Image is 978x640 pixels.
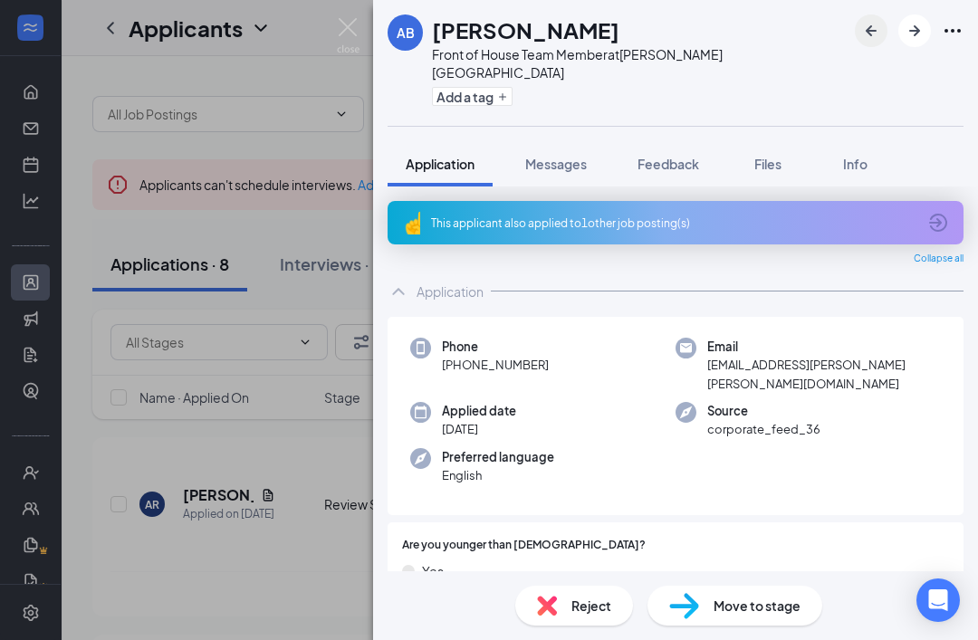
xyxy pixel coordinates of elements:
[422,561,444,581] span: Yes
[431,215,916,231] div: This applicant also applied to 1 other job posting(s)
[638,156,699,172] span: Feedback
[442,466,554,484] span: English
[843,156,868,172] span: Info
[707,356,941,393] span: [EMAIL_ADDRESS][PERSON_NAME][PERSON_NAME][DOMAIN_NAME]
[442,402,516,420] span: Applied date
[916,578,960,622] div: Open Intercom Messenger
[754,156,781,172] span: Files
[571,596,611,616] span: Reject
[417,282,484,301] div: Application
[714,596,801,616] span: Move to stage
[914,252,964,266] span: Collapse all
[406,156,475,172] span: Application
[388,281,409,302] svg: ChevronUp
[707,420,820,438] span: corporate_feed_36
[860,20,882,42] svg: ArrowLeftNew
[707,402,820,420] span: Source
[432,87,513,106] button: PlusAdd a tag
[927,212,949,234] svg: ArrowCircle
[432,14,619,45] h1: [PERSON_NAME]
[497,91,508,102] svg: Plus
[442,448,554,466] span: Preferred language
[402,537,646,554] span: Are you younger than [DEMOGRAPHIC_DATA]?
[442,338,549,356] span: Phone
[397,24,415,42] div: AB
[707,338,941,356] span: Email
[442,356,549,374] span: [PHONE_NUMBER]
[525,156,587,172] span: Messages
[432,45,846,81] div: Front of House Team Member at [PERSON_NAME][GEOGRAPHIC_DATA]
[904,20,925,42] svg: ArrowRight
[855,14,887,47] button: ArrowLeftNew
[898,14,931,47] button: ArrowRight
[942,20,964,42] svg: Ellipses
[442,420,516,438] span: [DATE]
